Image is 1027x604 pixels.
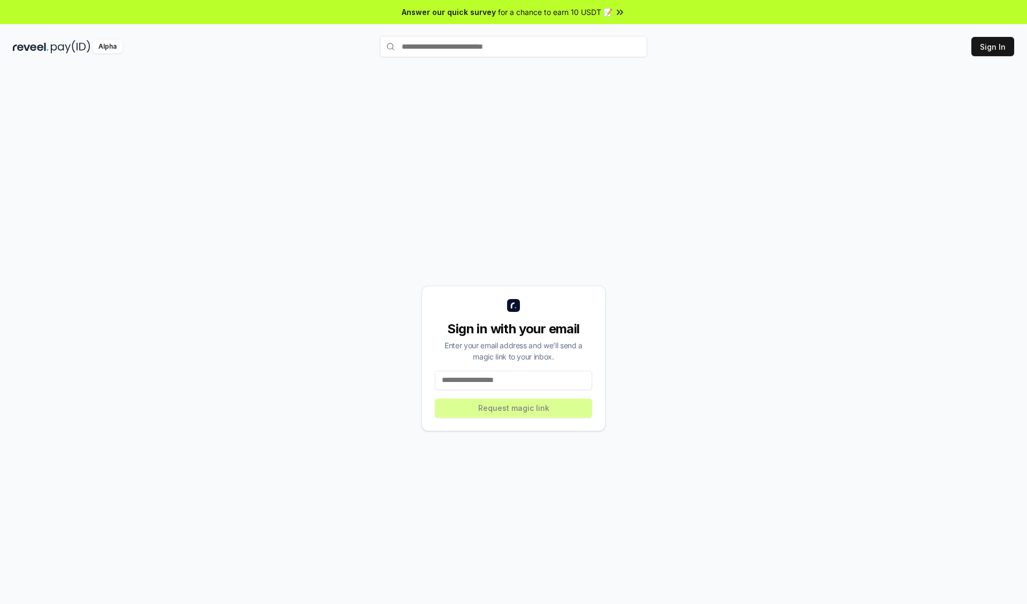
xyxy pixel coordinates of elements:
span: Answer our quick survey [402,6,496,18]
img: reveel_dark [13,40,49,53]
div: Sign in with your email [435,320,592,338]
span: for a chance to earn 10 USDT 📝 [498,6,612,18]
img: pay_id [51,40,90,53]
button: Sign In [971,37,1014,56]
div: Enter your email address and we’ll send a magic link to your inbox. [435,340,592,362]
img: logo_small [507,299,520,312]
div: Alpha [93,40,122,53]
